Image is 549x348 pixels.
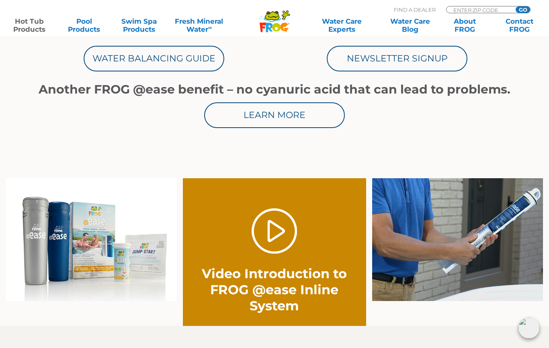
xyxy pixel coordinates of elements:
img: openIcon [518,317,539,338]
h1: Another FROG @ease benefit – no cyanuric acid that can lead to problems. [33,83,516,96]
h2: Video Introduction to FROG @ease Inline System [201,266,348,314]
a: Water CareExperts [307,17,376,33]
a: Fresh MineralWater∞ [172,17,226,33]
a: Play Video [252,208,297,254]
a: ContactFROG [498,17,541,33]
a: Water Balancing Guide [84,46,224,71]
input: Zip Code Form [453,6,507,13]
a: Hot TubProducts [8,17,51,33]
img: inline family [6,178,177,301]
a: Newsletter Signup [327,46,467,71]
sup: ∞ [208,24,212,31]
p: Find A Dealer [394,6,436,13]
a: AboutFROG [444,17,486,33]
a: Learn More [204,102,345,128]
a: Water CareBlog [389,17,431,33]
img: inline-holder [372,178,543,301]
input: GO [516,6,530,13]
a: Swim SpaProducts [118,17,160,33]
a: PoolProducts [63,17,105,33]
